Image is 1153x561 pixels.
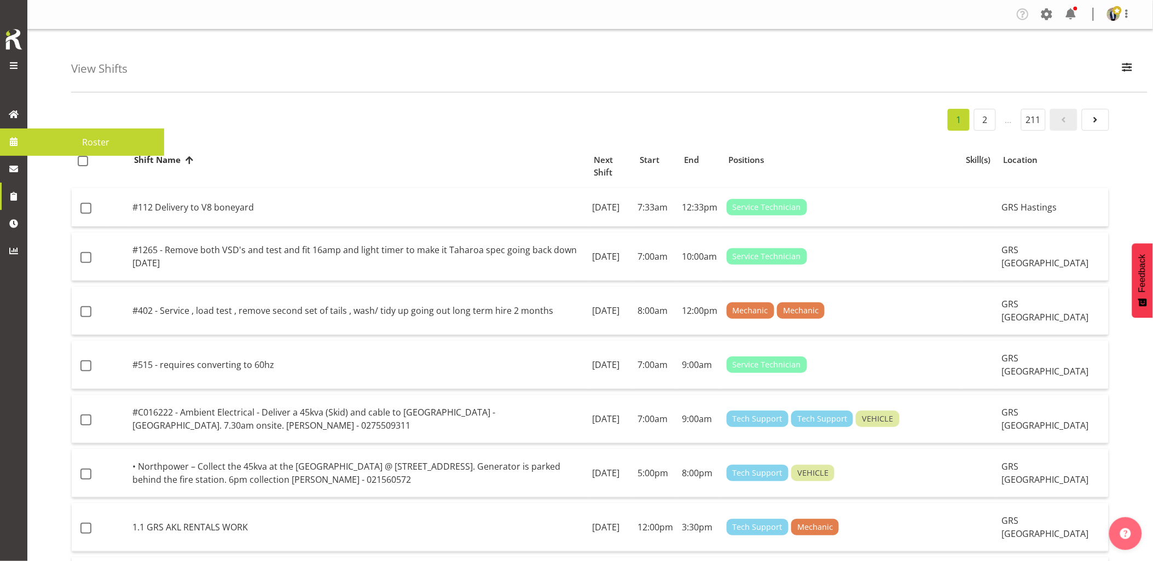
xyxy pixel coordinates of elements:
[588,395,633,443] td: [DATE]
[634,449,678,498] td: 5:00pm
[678,449,722,498] td: 8:00pm
[678,232,722,281] td: 10:00am
[1116,57,1139,81] button: Filter Employees
[733,413,783,425] span: Tech Support
[588,449,633,498] td: [DATE]
[966,154,991,166] span: Skill(s)
[1107,8,1120,21] img: kelepi-pauuadf51ac2b38380d4c50de8760bb396c3.png
[733,467,783,479] span: Tech Support
[733,250,801,262] span: Service Technician
[3,27,25,51] img: Rosterit icon logo
[1120,528,1131,539] img: help-xxl-2.png
[1002,406,1089,431] span: GRS [GEOGRAPHIC_DATA]
[128,395,588,443] td: #C016222 - Ambient Electrical - Deliver a 45kva (Skid) and cable to [GEOGRAPHIC_DATA] - [GEOGRAPH...
[128,503,588,552] td: 1.1 GRS AKL RENTALS WORK
[678,395,722,443] td: 9:00am
[128,287,588,335] td: #402 - Service , load test , remove second set of tails , wash/ tidy up going out long term hire ...
[797,521,833,533] span: Mechanic
[128,188,588,227] td: #112 Delivery to V8 boneyard
[1002,298,1089,323] span: GRS [GEOGRAPHIC_DATA]
[128,232,588,281] td: #1265 - Remove both VSD's and test and fit 16amp and light timer to make it Taharoa spec going ba...
[862,413,894,425] span: VEHICLE
[128,449,588,498] td: • Northpower – Collect the 45kva at the [GEOGRAPHIC_DATA] @ [STREET_ADDRESS]. Generator is parked...
[634,188,678,227] td: 7:33am
[594,154,628,179] span: Next Shift
[588,341,633,389] td: [DATE]
[71,62,128,75] h4: View Shifts
[634,232,678,281] td: 7:00am
[588,287,633,335] td: [DATE]
[733,521,783,533] span: Tech Support
[634,395,678,443] td: 7:00am
[678,188,722,227] td: 12:33pm
[678,503,722,552] td: 3:30pm
[634,503,678,552] td: 12:00pm
[678,287,722,335] td: 12:00pm
[783,305,819,317] span: Mechanic
[634,341,678,389] td: 7:00am
[640,154,659,166] span: Start
[684,154,699,166] span: End
[1002,244,1089,269] span: GRS [GEOGRAPHIC_DATA]
[1002,460,1089,486] span: GRS [GEOGRAPHIC_DATA]
[634,287,678,335] td: 8:00am
[1002,201,1057,213] span: GRS Hastings
[1002,352,1089,377] span: GRS [GEOGRAPHIC_DATA]
[733,359,801,371] span: Service Technician
[33,134,159,150] span: Roster
[588,503,633,552] td: [DATE]
[728,154,764,166] span: Positions
[27,128,164,156] a: Roster
[797,467,828,479] span: VEHICLE
[1138,254,1148,293] span: Feedback
[588,188,633,227] td: [DATE]
[588,232,633,281] td: [DATE]
[733,201,801,213] span: Service Technician
[797,413,847,425] span: Tech Support
[134,154,181,166] span: Shift Name
[128,341,588,389] td: #515 - requires converting to 60hz
[1004,154,1038,166] span: Location
[678,341,722,389] td: 9:00am
[974,109,996,131] a: 2
[1002,515,1089,540] span: GRS [GEOGRAPHIC_DATA]
[733,305,768,317] span: Mechanic
[1021,109,1046,131] a: 211
[1132,243,1153,318] button: Feedback - Show survey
